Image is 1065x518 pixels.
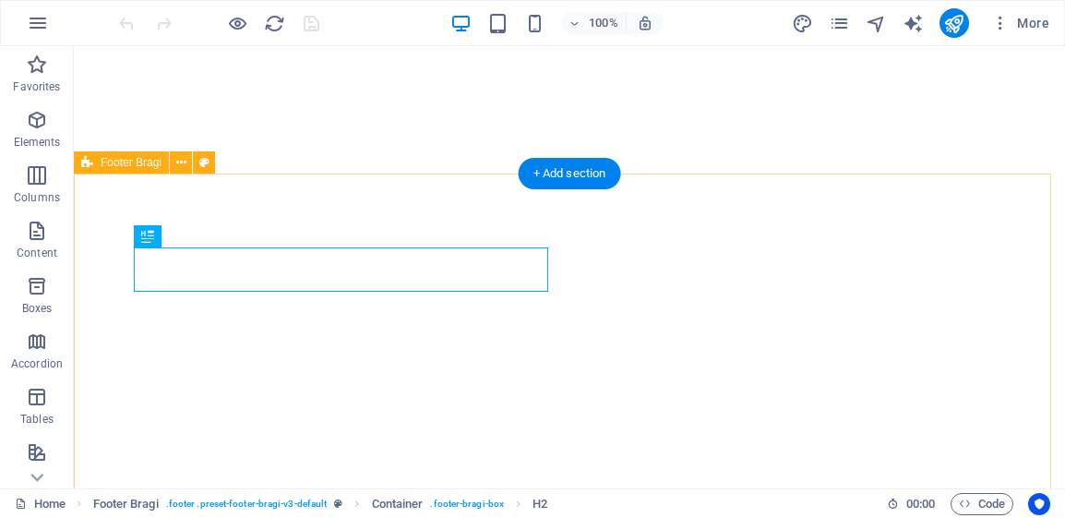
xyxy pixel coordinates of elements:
div: + Add section [519,158,621,189]
span: . footer .preset-footer-bragi-v3-default [166,493,328,515]
button: publish [939,8,969,38]
i: Pages (Ctrl+Alt+S) [829,13,850,34]
span: : [919,497,922,511]
i: Navigator [866,13,887,34]
p: Content [17,246,57,260]
p: Tables [20,412,54,427]
span: . footer-bragi-box [430,493,504,515]
button: Click here to leave preview mode and continue editing [226,12,248,34]
i: AI Writer [903,13,924,34]
button: More [984,8,1057,38]
span: Code [959,493,1005,515]
button: pages [829,12,851,34]
button: navigator [866,12,888,34]
i: Reload page [264,13,285,34]
iframe: To enrich screen reader interactions, please activate Accessibility in Grammarly extension settings [74,46,1065,488]
p: Elements [14,135,61,150]
i: This element is a customizable preset [334,499,342,509]
p: Favorites [13,79,60,94]
a: Click to cancel selection. Double-click to open Pages [15,493,66,515]
span: Click to select. Double-click to edit [532,493,547,515]
span: Click to select. Double-click to edit [93,493,159,515]
p: Boxes [22,301,53,316]
button: design [792,12,814,34]
span: 00 00 [906,493,935,515]
button: 100% [561,12,627,34]
h6: Session time [887,493,936,515]
p: Accordion [11,356,63,371]
button: reload [263,12,285,34]
button: text_generator [903,12,925,34]
nav: breadcrumb [93,493,548,515]
i: Design (Ctrl+Alt+Y) [792,13,813,34]
h6: 100% [589,12,618,34]
p: Columns [14,190,60,205]
button: Code [951,493,1013,515]
button: Usercentrics [1028,493,1050,515]
i: On resize automatically adjust zoom level to fit chosen device. [637,15,653,31]
span: More [991,14,1049,32]
i: Publish [943,13,964,34]
span: Click to select. Double-click to edit [372,493,424,515]
span: Footer Bragi [101,157,162,168]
